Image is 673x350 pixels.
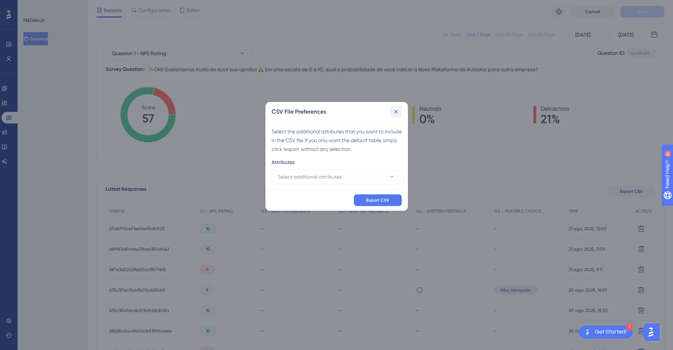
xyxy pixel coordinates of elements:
[272,158,295,167] span: Attributes
[626,324,633,330] div: 1
[17,2,46,11] span: Need Help?
[579,326,633,339] div: Open Get Started! checklist, remaining modules: 1
[50,4,54,9] div: 9+
[278,172,342,181] span: Select additional attributes
[272,107,326,116] h2: CSV File Preferences
[583,328,592,336] img: launcher-image-alternative-text
[366,197,389,203] span: Export CSV
[272,127,402,153] div: Select the additional attributes that you want to include in the CSV file. If you only want the d...
[642,321,664,343] iframe: UserGuiding AI Assistant Launcher
[595,328,627,336] div: Get Started!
